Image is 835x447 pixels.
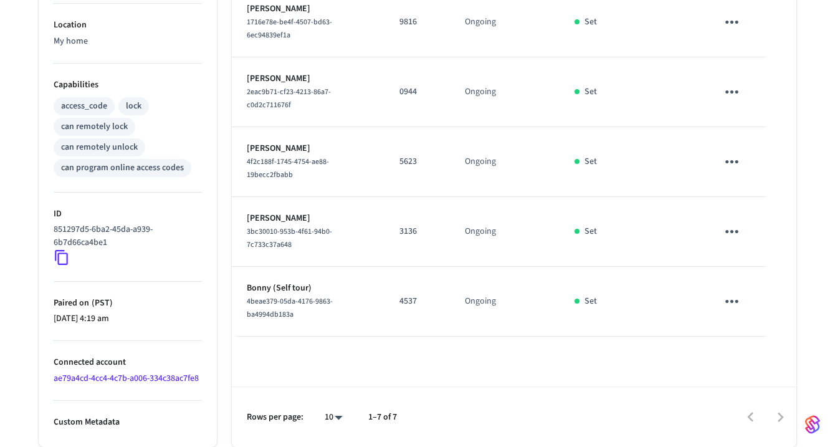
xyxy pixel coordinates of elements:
[584,225,597,238] p: Set
[61,161,184,175] div: can program online access codes
[247,411,303,424] p: Rows per page:
[584,295,597,308] p: Set
[318,408,348,426] div: 10
[126,100,141,113] div: lock
[584,16,597,29] p: Set
[247,296,333,320] span: 4beae379-05da-4176-9863-ba4994db183a
[61,100,107,113] div: access_code
[399,85,435,99] p: 0944
[450,197,559,267] td: Ongoing
[450,267,559,337] td: Ongoing
[54,223,197,249] p: 851297d5-6ba2-45da-a939-6b7d66ca4be1
[247,17,332,41] span: 1716e78e-be4f-4507-bd63-6ec94839ef1a
[584,155,597,168] p: Set
[54,372,199,385] a: ae79a4cd-4cc4-4c7b-a006-334c38ac7fe8
[368,411,397,424] p: 1–7 of 7
[450,57,559,127] td: Ongoing
[399,16,435,29] p: 9816
[54,19,202,32] p: Location
[399,155,435,168] p: 5623
[399,225,435,238] p: 3136
[247,72,370,85] p: [PERSON_NAME]
[61,120,128,133] div: can remotely lock
[61,141,138,154] div: can remotely unlock
[89,297,113,309] span: ( PST )
[54,312,202,325] p: [DATE] 4:19 am
[247,2,370,16] p: [PERSON_NAME]
[54,208,202,221] p: ID
[450,127,559,197] td: Ongoing
[247,87,331,110] span: 2eac9b71-cf23-4213-86a7-c0d2c711676f
[805,415,820,435] img: SeamLogoGradient.69752ec5.svg
[54,416,202,429] p: Custom Metadata
[247,282,370,295] p: Bonny (Self tour)
[54,297,202,310] p: Paired on
[247,226,332,250] span: 3bc30010-953b-4f61-94b0-7c733c37a648
[399,295,435,308] p: 4537
[584,85,597,99] p: Set
[54,356,202,369] p: Connected account
[247,212,370,225] p: [PERSON_NAME]
[247,142,370,155] p: [PERSON_NAME]
[54,79,202,92] p: Capabilities
[247,156,329,180] span: 4f2c188f-1745-4754-ae88-19becc2fbabb
[54,35,202,48] p: My home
